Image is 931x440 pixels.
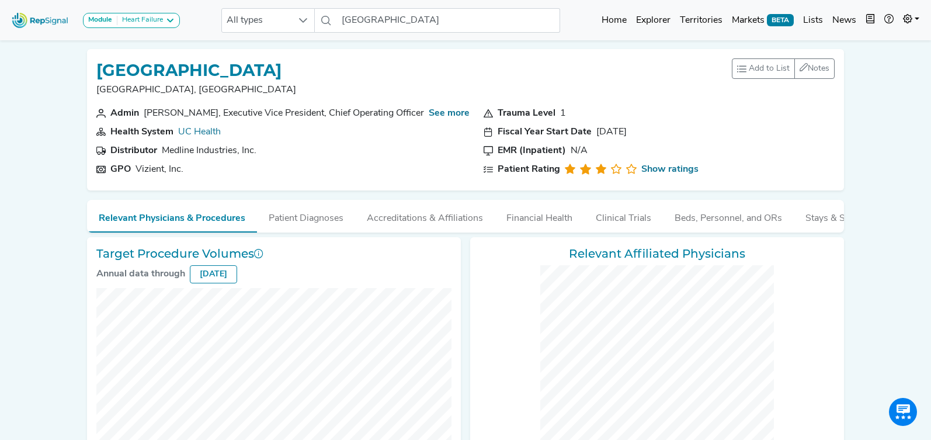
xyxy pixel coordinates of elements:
button: Financial Health [495,200,584,231]
p: [GEOGRAPHIC_DATA], [GEOGRAPHIC_DATA] [96,83,296,97]
h3: Target Procedure Volumes [96,247,451,261]
a: Territories [675,9,727,32]
div: Patient Rating [498,162,560,176]
a: UC Health [178,127,221,137]
button: Add to List [732,58,795,79]
span: Add to List [749,63,790,75]
a: Show ratings [641,162,699,176]
button: Patient Diagnoses [257,200,355,231]
div: toolbar [732,58,835,79]
div: N/A [571,144,588,158]
div: Trauma Level [498,106,555,120]
div: Medline Industries, Inc. [162,144,256,158]
input: Search a physician or facility [337,8,560,33]
button: Intel Book [861,9,880,32]
div: Vizient, Inc. [136,162,183,176]
button: Notes [794,58,835,79]
a: Lists [798,9,828,32]
div: Fiscal Year Start Date [498,125,592,139]
h1: [GEOGRAPHIC_DATA] [96,61,296,81]
div: UC Health [178,125,221,139]
span: Notes [808,64,829,73]
span: BETA [767,14,794,26]
strong: Module [88,16,112,23]
button: Stays & Services [794,200,886,231]
div: Distributor [110,144,157,158]
button: ModuleHeart Failure [83,13,180,28]
div: Health System [110,125,173,139]
a: Home [597,9,631,32]
div: [PERSON_NAME], Executive Vice President, Chief Operating Officer [144,106,424,120]
div: Robert Wiehe, Executive Vice President, Chief Operating Officer [144,106,424,120]
div: [DATE] [190,265,237,283]
button: Relevant Physicians & Procedures [87,200,257,233]
div: Admin [110,106,139,120]
a: News [828,9,861,32]
div: EMR (Inpatient) [498,144,566,158]
div: GPO [110,162,131,176]
div: 1 [560,106,566,120]
a: Explorer [631,9,675,32]
h3: Relevant Affiliated Physicians [480,247,835,261]
button: Accreditations & Affiliations [355,200,495,231]
div: Heart Failure [117,16,163,25]
button: Clinical Trials [584,200,663,231]
a: See more [429,109,470,118]
span: All types [222,9,292,32]
div: Annual data through [96,267,185,281]
button: Beds, Personnel, and ORs [663,200,794,231]
a: MarketsBETA [727,9,798,32]
div: [DATE] [596,125,627,139]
